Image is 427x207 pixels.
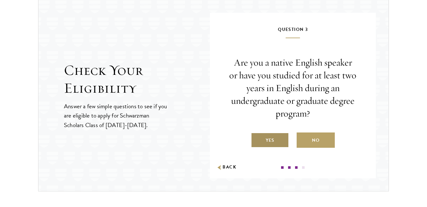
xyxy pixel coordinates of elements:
p: Are you a native English speaker or have you studied for at least two years in English during an ... [229,56,357,120]
label: No [297,132,335,148]
label: Yes [251,132,289,148]
h2: Check Your Eligibility [64,61,210,97]
p: Answer a few simple questions to see if you are eligible to apply for Schwarzman Scholars Class o... [64,102,168,129]
h5: Question 3 [229,25,357,38]
button: Back [216,164,236,171]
